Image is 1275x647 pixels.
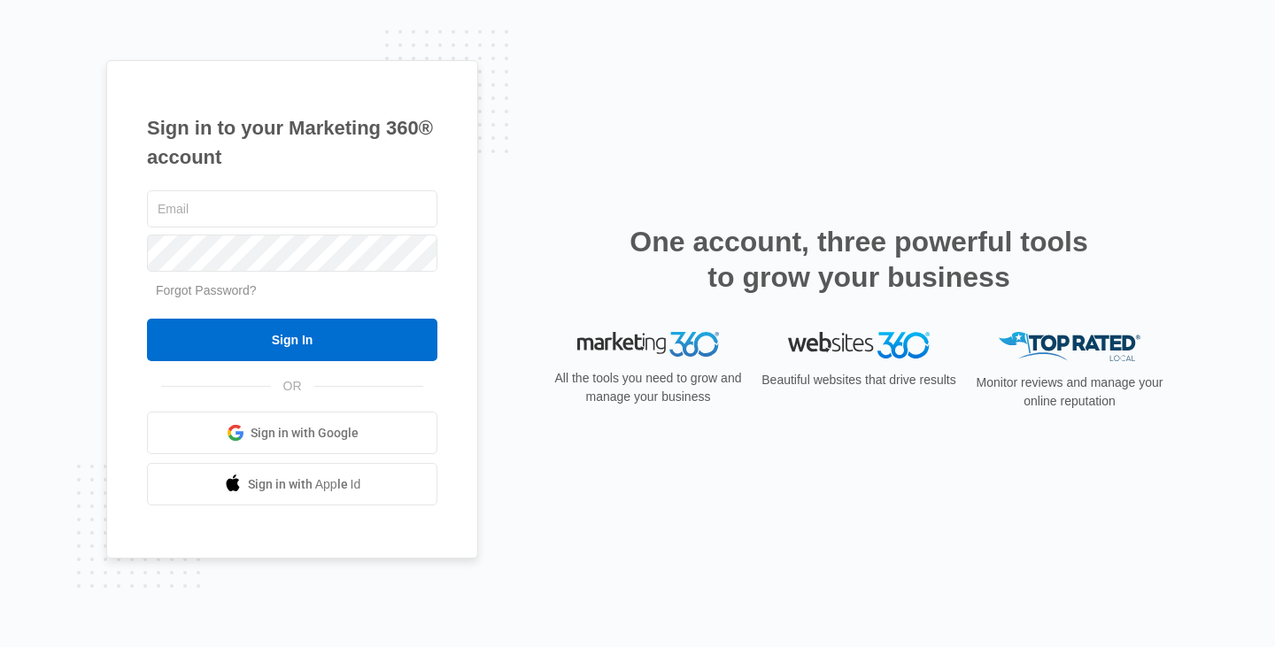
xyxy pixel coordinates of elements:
[147,412,437,454] a: Sign in with Google
[549,369,747,406] p: All the tools you need to grow and manage your business
[251,424,359,443] span: Sign in with Google
[624,224,1093,295] h2: One account, three powerful tools to grow your business
[147,190,437,227] input: Email
[788,332,930,358] img: Websites 360
[147,113,437,172] h1: Sign in to your Marketing 360® account
[970,374,1169,411] p: Monitor reviews and manage your online reputation
[999,332,1140,361] img: Top Rated Local
[248,475,361,494] span: Sign in with Apple Id
[156,283,257,297] a: Forgot Password?
[271,377,314,396] span: OR
[760,371,958,389] p: Beautiful websites that drive results
[577,332,719,357] img: Marketing 360
[147,463,437,505] a: Sign in with Apple Id
[147,319,437,361] input: Sign In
